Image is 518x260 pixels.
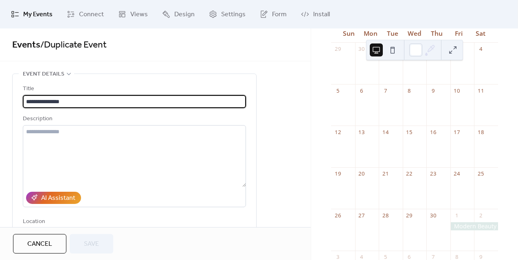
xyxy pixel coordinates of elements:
[272,10,287,19] span: Form
[358,45,365,53] div: 30
[61,3,110,25] a: Connect
[477,212,485,219] div: 2
[358,129,365,136] div: 13
[26,192,81,204] button: AI Assistant
[477,170,485,178] div: 25
[430,170,437,178] div: 23
[477,45,485,53] div: 4
[453,129,461,136] div: 17
[23,69,64,79] span: Event details
[5,3,59,25] a: My Events
[426,25,448,42] div: Thu
[12,36,40,54] a: Events
[358,87,365,94] div: 6
[295,3,336,25] a: Install
[130,10,148,19] span: Views
[477,129,485,136] div: 18
[453,212,461,219] div: 1
[254,3,293,25] a: Form
[13,234,66,253] button: Cancel
[382,129,389,136] div: 14
[112,3,154,25] a: Views
[203,3,252,25] a: Settings
[313,10,330,19] span: Install
[334,129,341,136] div: 12
[382,25,404,42] div: Tue
[406,87,413,94] div: 8
[338,25,360,42] div: Sun
[174,10,195,19] span: Design
[404,25,426,42] div: Wed
[23,217,244,227] div: Location
[382,87,389,94] div: 7
[23,114,244,124] div: Description
[221,10,246,19] span: Settings
[27,239,52,249] span: Cancel
[477,87,485,94] div: 11
[382,170,389,178] div: 21
[358,212,365,219] div: 27
[448,25,470,42] div: Fri
[334,170,341,178] div: 19
[156,3,201,25] a: Design
[453,87,461,94] div: 10
[360,25,382,42] div: Mon
[79,10,104,19] span: Connect
[406,170,413,178] div: 22
[334,87,341,94] div: 5
[23,10,53,19] span: My Events
[334,212,341,219] div: 26
[41,193,75,203] div: AI Assistant
[358,170,365,178] div: 20
[23,84,244,94] div: Title
[453,170,461,178] div: 24
[382,212,389,219] div: 28
[430,87,437,94] div: 9
[450,222,498,230] div: Modern Beauty Con, Boston
[406,129,413,136] div: 15
[40,36,107,54] span: / Duplicate Event
[430,212,437,219] div: 30
[334,45,341,53] div: 29
[470,25,492,42] div: Sat
[430,129,437,136] div: 16
[406,212,413,219] div: 29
